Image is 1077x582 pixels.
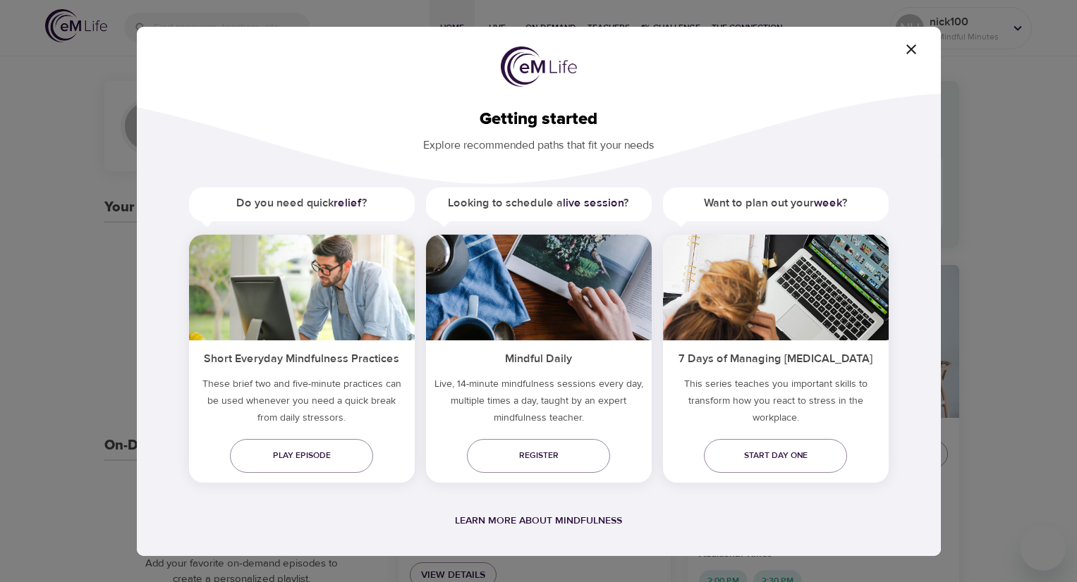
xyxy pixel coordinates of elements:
[426,187,652,219] h5: Looking to schedule a ?
[455,514,622,527] a: Learn more about mindfulness
[715,448,836,463] span: Start day one
[478,448,599,463] span: Register
[334,196,362,210] a: relief
[814,196,842,210] a: week
[663,235,889,340] img: ims
[467,439,610,473] a: Register
[189,187,415,219] h5: Do you need quick ?
[241,448,362,463] span: Play episode
[426,376,652,432] p: Live, 14-minute mindfulness sessions every day, multiple times a day, taught by an expert mindful...
[704,439,847,473] a: Start day one
[189,376,415,432] h5: These brief two and five-minute practices can be used whenever you need a quick break from daily ...
[189,235,415,340] img: ims
[159,109,918,130] h2: Getting started
[501,47,577,87] img: logo
[663,376,889,432] p: This series teaches you important skills to transform how you react to stress in the workplace.
[426,235,652,340] img: ims
[663,340,889,375] h5: 7 Days of Managing [MEDICAL_DATA]
[230,439,373,473] a: Play episode
[663,187,889,219] h5: Want to plan out your ?
[563,196,623,210] a: live session
[426,340,652,375] h5: Mindful Daily
[159,129,918,154] p: Explore recommended paths that fit your needs
[189,340,415,375] h5: Short Everyday Mindfulness Practices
